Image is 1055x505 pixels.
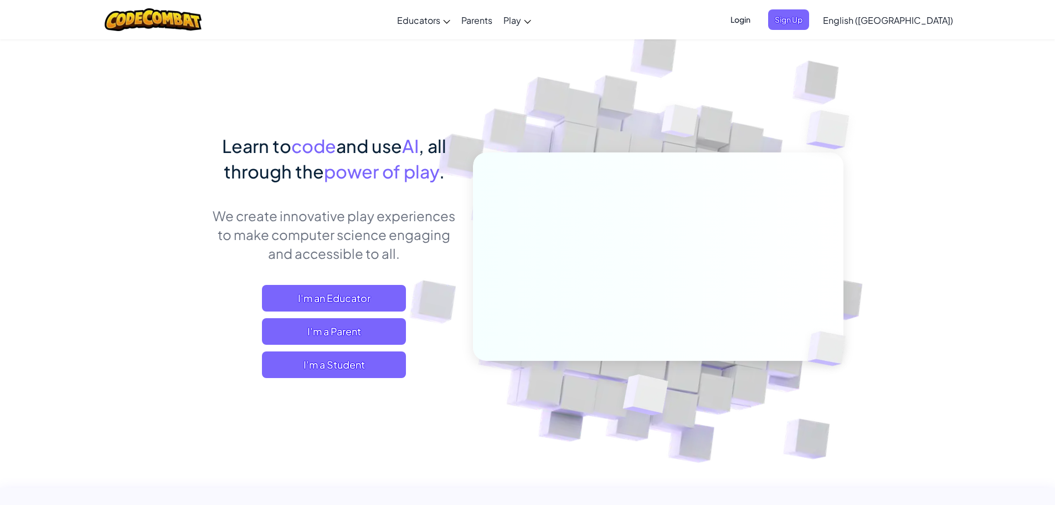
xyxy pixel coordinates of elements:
[817,5,959,35] a: English ([GEOGRAPHIC_DATA])
[768,9,809,30] button: Sign Up
[336,135,402,157] span: and use
[439,160,445,182] span: .
[291,135,336,157] span: code
[392,5,456,35] a: Educators
[105,8,202,31] img: CodeCombat logo
[402,135,419,157] span: AI
[498,5,537,35] a: Play
[823,14,953,26] span: English ([GEOGRAPHIC_DATA])
[724,9,757,30] button: Login
[397,14,440,26] span: Educators
[784,83,880,177] img: Overlap cubes
[222,135,291,157] span: Learn to
[640,83,720,165] img: Overlap cubes
[595,351,694,443] img: Overlap cubes
[262,318,406,345] a: I'm a Parent
[324,160,439,182] span: power of play
[262,285,406,312] a: I'm an Educator
[212,206,456,263] p: We create innovative play experiences to make computer science engaging and accessible to all.
[789,308,872,389] img: Overlap cubes
[456,5,498,35] a: Parents
[262,351,406,378] button: I'm a Student
[503,14,521,26] span: Play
